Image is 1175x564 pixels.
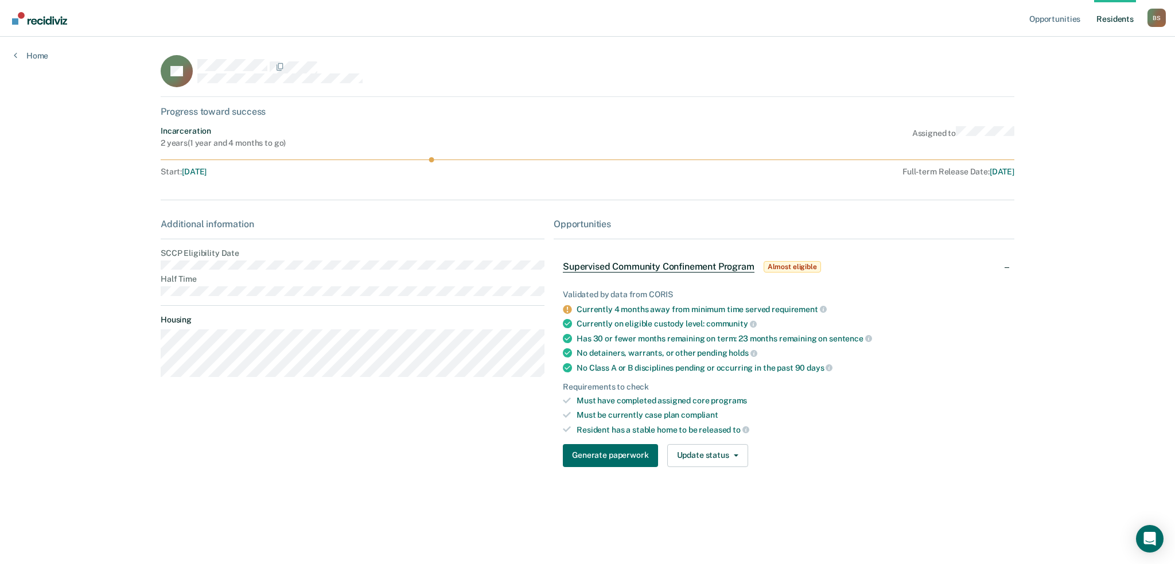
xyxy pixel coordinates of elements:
[12,12,67,25] img: Recidiviz
[1136,525,1164,553] div: Open Intercom Messenger
[563,444,657,467] button: Generate paperwork
[563,382,1005,392] div: Requirements to check
[577,318,1005,329] div: Currently on eligible custody level:
[182,167,207,176] span: [DATE]
[1147,9,1166,27] div: B S
[161,167,553,177] div: Start :
[577,425,1005,435] div: Resident has a stable home to be released
[161,138,286,148] div: 2 years ( 1 year and 4 months to go )
[577,304,1005,314] div: Currently 4 months away from minimum time served requirement
[14,50,48,61] a: Home
[706,319,757,328] span: community
[912,126,1014,148] div: Assigned to
[577,410,1005,420] div: Must be currently case plan
[667,444,748,467] button: Update status
[557,167,1014,177] div: Full-term Release Date :
[161,315,544,325] dt: Housing
[563,261,754,273] span: Supervised Community Confinement Program
[554,219,1014,230] div: Opportunities
[764,261,821,273] span: Almost eligible
[161,126,286,136] div: Incarceration
[563,444,662,467] a: Navigate to form link
[1147,9,1166,27] button: Profile dropdown button
[161,274,544,284] dt: Half Time
[554,248,1014,285] div: Supervised Community Confinement ProgramAlmost eligible
[733,425,749,434] span: to
[807,363,832,372] span: days
[577,396,1005,406] div: Must have completed assigned core
[577,333,1005,344] div: Has 30 or fewer months remaining on term: 23 months remaining on
[829,334,872,343] span: sentence
[161,106,1014,117] div: Progress toward success
[577,348,1005,358] div: No detainers, warrants, or other pending
[577,363,1005,373] div: No Class A or B disciplines pending or occurring in the past 90
[990,167,1014,176] span: [DATE]
[563,290,1005,299] div: Validated by data from CORIS
[711,396,747,405] span: programs
[161,248,544,258] dt: SCCP Eligibility Date
[161,219,544,230] div: Additional information
[729,348,757,357] span: holds
[681,410,718,419] span: compliant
